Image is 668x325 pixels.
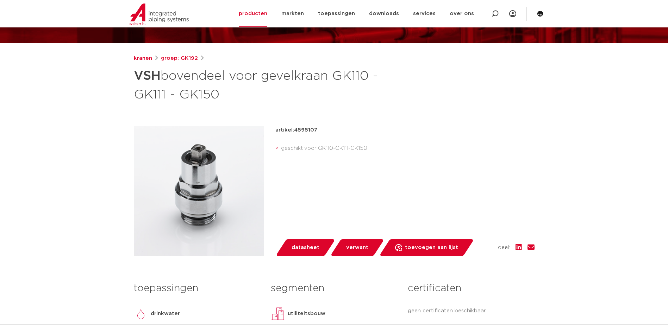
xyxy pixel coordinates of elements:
strong: VSH [134,70,161,82]
img: utiliteitsbouw [271,307,285,321]
a: datasheet [275,239,335,256]
span: verwant [346,242,368,253]
h3: certificaten [408,281,534,295]
span: datasheet [292,242,319,253]
p: geen certificaten beschikbaar [408,307,534,315]
tcxspan: Call 4595107 via 3CX [294,127,317,133]
h3: toepassingen [134,281,260,295]
p: drinkwater [151,310,180,318]
a: groep: GK192 [161,54,198,63]
h3: segmenten [271,281,397,295]
img: Product Image for VSH bovendeel voor gevelkraan GK110 - GK111 - GK150 [134,126,264,256]
span: toevoegen aan lijst [405,242,458,253]
li: geschikt voor GK110-GK111-GK150 [281,143,535,154]
p: utiliteitsbouw [288,310,325,318]
span: deel: [498,243,510,252]
h1: bovendeel voor gevelkraan GK110 - GK111 - GK150 [134,65,398,103]
a: verwant [330,239,384,256]
img: drinkwater [134,307,148,321]
a: kranen [134,54,152,63]
p: artikel: [275,126,317,134]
